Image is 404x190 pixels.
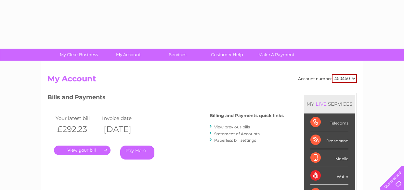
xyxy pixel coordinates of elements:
div: LIVE [314,101,328,107]
div: MY SERVICES [304,95,355,113]
td: Invoice date [100,114,147,123]
a: Statement of Accounts [214,131,260,136]
h3: Bills and Payments [47,93,284,104]
a: Make A Payment [250,49,303,61]
a: Pay Here [120,146,154,160]
div: Broadband [310,131,348,149]
th: £292.23 [54,123,101,136]
a: Customer Help [200,49,254,61]
div: Telecoms [310,113,348,131]
a: View previous bills [214,125,250,129]
h2: My Account [47,74,357,87]
h4: Billing and Payments quick links [210,113,284,118]
a: Services [151,49,204,61]
div: Water [310,167,348,185]
div: Mobile [310,149,348,167]
div: Account number [298,74,357,83]
a: My Account [101,49,155,61]
a: Paperless bill settings [214,138,256,143]
a: . [54,146,111,155]
td: Your latest bill [54,114,101,123]
th: [DATE] [100,123,147,136]
a: My Clear Business [52,49,106,61]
